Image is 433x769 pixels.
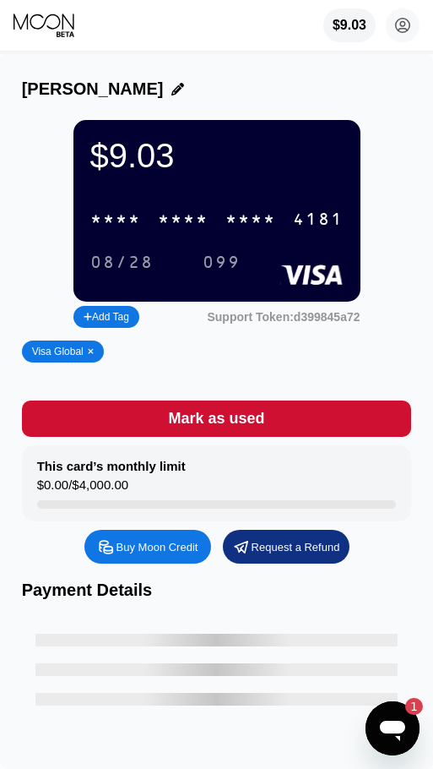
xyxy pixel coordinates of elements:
[22,79,164,99] div: [PERSON_NAME]
[90,137,344,175] div: $9.03
[78,248,166,276] div: 08/28
[207,310,360,324] div: Support Token: d399845a72
[389,698,423,715] iframe: Number of unread messages
[22,401,412,437] div: Mark as used
[90,254,154,273] div: 08/28
[22,581,412,600] div: Payment Details
[207,310,360,324] div: Support Token:d399845a72
[84,311,129,323] div: Add Tag
[37,459,186,473] div: This card’s monthly limit
[84,530,211,564] div: Buy Moon Credit
[190,248,253,276] div: 099
[203,254,241,273] div: 099
[37,477,128,500] div: $0.00 / $4,000.00
[252,540,340,554] div: Request a Refund
[365,701,419,755] iframe: Button to launch messaging window, 1 unread message
[223,530,349,564] div: Request a Refund
[323,8,376,42] div: $9.03
[293,210,344,230] div: 4181
[168,409,264,428] div: Mark as used
[32,346,84,357] div: Visa Global
[333,18,366,33] div: $9.03
[73,306,139,328] div: Add Tag
[116,540,198,554] div: Buy Moon Credit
